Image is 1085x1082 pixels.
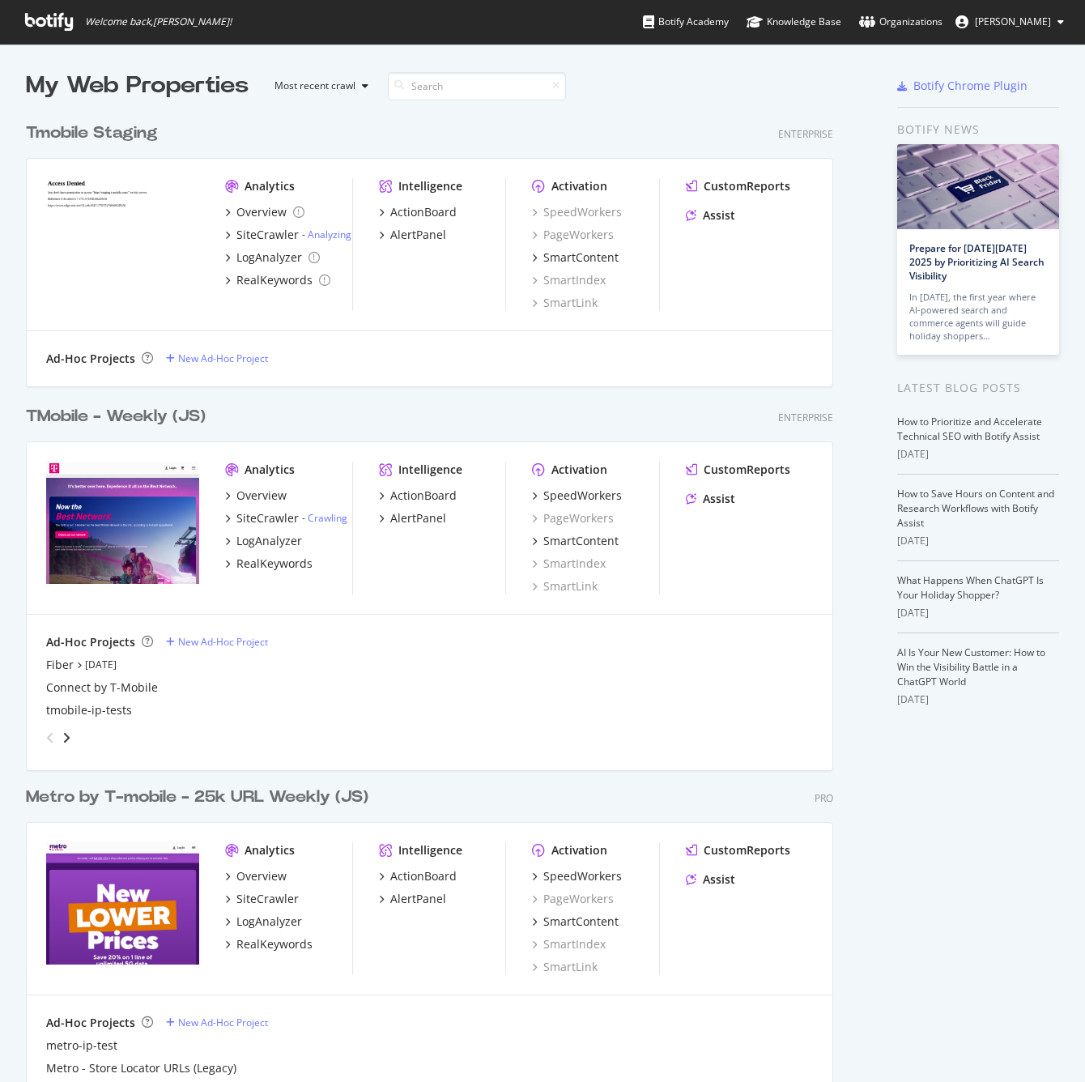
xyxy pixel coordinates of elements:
[178,635,268,649] div: New Ad-Hoc Project
[46,702,132,718] a: tmobile-ip-tests
[390,488,457,504] div: ActionBoard
[46,1037,117,1054] a: metro-ip-test
[909,241,1045,283] a: Prepare for [DATE][DATE] 2025 by Prioritizing AI Search Visibility
[225,891,299,907] a: SiteCrawler
[703,491,735,507] div: Assist
[379,510,446,526] a: AlertPanel
[543,249,619,266] div: SmartContent
[398,462,462,478] div: Intelligence
[46,1060,236,1076] a: Metro - Store Locator URLs (Legacy)
[46,351,135,367] div: Ad-Hoc Projects
[379,868,457,884] a: ActionBoard
[379,891,446,907] a: AlertPanel
[26,786,368,809] div: Metro by T-mobile - 25k URL Weekly (JS)
[61,730,72,746] div: angle-right
[778,411,833,424] div: Enterprise
[897,692,1059,707] div: [DATE]
[909,291,1047,343] div: In [DATE], the first year where AI-powered search and commerce agents will guide holiday shoppers…
[274,81,355,91] div: Most recent crawl
[897,606,1059,620] div: [DATE]
[308,511,347,525] a: Crawling
[390,510,446,526] div: AlertPanel
[704,842,790,858] div: CustomReports
[703,871,735,888] div: Assist
[942,9,1077,35] button: [PERSON_NAME]
[543,488,622,504] div: SpeedWorkers
[390,227,446,243] div: AlertPanel
[225,227,351,243] a: SiteCrawler- Analyzing
[686,207,735,224] a: Assist
[46,842,199,965] img: metrobyt-mobile.com
[46,1015,135,1031] div: Ad-Hoc Projects
[26,121,158,145] div: Tmobile Staging
[26,121,164,145] a: Tmobile Staging
[166,351,268,365] a: New Ad-Hoc Project
[532,204,622,220] div: SpeedWorkers
[897,534,1059,548] div: [DATE]
[178,1016,268,1029] div: New Ad-Hoc Project
[703,207,735,224] div: Assist
[532,533,619,549] a: SmartContent
[532,227,614,243] a: PageWorkers
[308,228,351,241] a: Analyzing
[551,842,607,858] div: Activation
[778,127,833,141] div: Enterprise
[532,936,606,952] a: SmartIndex
[897,144,1059,229] img: Prepare for Black Friday 2025 by Prioritizing AI Search Visibility
[390,868,457,884] div: ActionBoard
[390,204,457,220] div: ActionBoard
[26,405,212,428] a: TMobile - Weekly (JS)
[532,556,606,572] a: SmartIndex
[236,227,299,243] div: SiteCrawler
[532,510,614,526] a: PageWorkers
[46,679,158,696] a: Connect by T-Mobile
[398,178,462,194] div: Intelligence
[859,14,942,30] div: Organizations
[236,891,299,907] div: SiteCrawler
[532,578,598,594] div: SmartLink
[236,272,313,288] div: RealKeywords
[225,868,287,884] a: Overview
[379,488,457,504] a: ActionBoard
[532,891,614,907] a: PageWorkers
[897,645,1045,688] a: AI Is Your New Customer: How to Win the Visibility Battle in a ChatGPT World
[236,936,313,952] div: RealKeywords
[532,295,598,311] a: SmartLink
[225,914,302,930] a: LogAnalyzer
[532,272,606,288] div: SmartIndex
[532,249,619,266] a: SmartContent
[543,533,619,549] div: SmartContent
[551,178,607,194] div: Activation
[225,510,347,526] a: SiteCrawler- Crawling
[225,533,302,549] a: LogAnalyzer
[166,635,268,649] a: New Ad-Hoc Project
[46,657,74,673] a: Fiber
[815,791,833,805] div: Pro
[704,178,790,194] div: CustomReports
[225,204,304,220] a: Overview
[302,228,351,241] div: -
[897,415,1042,443] a: How to Prioritize and Accelerate Technical SEO with Botify Assist
[551,462,607,478] div: Activation
[975,15,1051,28] span: Dave Lee
[85,658,117,671] a: [DATE]
[26,786,375,809] a: Metro by T-mobile - 25k URL Weekly (JS)
[532,914,619,930] a: SmartContent
[46,634,135,650] div: Ad-Hoc Projects
[166,1016,268,1029] a: New Ad-Hoc Project
[26,405,206,428] div: TMobile - Weekly (JS)
[379,227,446,243] a: AlertPanel
[225,556,313,572] a: RealKeywords
[897,447,1059,462] div: [DATE]
[897,379,1059,397] div: Latest Blog Posts
[302,511,347,525] div: -
[178,351,268,365] div: New Ad-Hoc Project
[388,72,566,100] input: Search
[686,842,790,858] a: CustomReports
